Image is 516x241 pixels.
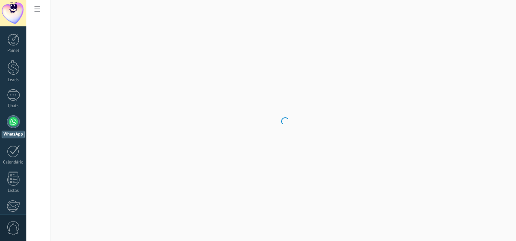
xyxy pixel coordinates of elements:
[2,103,25,109] div: Chats
[2,188,25,194] div: Listas
[2,48,25,54] div: Painel
[2,131,25,138] div: WhatsApp
[2,77,25,83] div: Leads
[2,160,25,165] div: Calendário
